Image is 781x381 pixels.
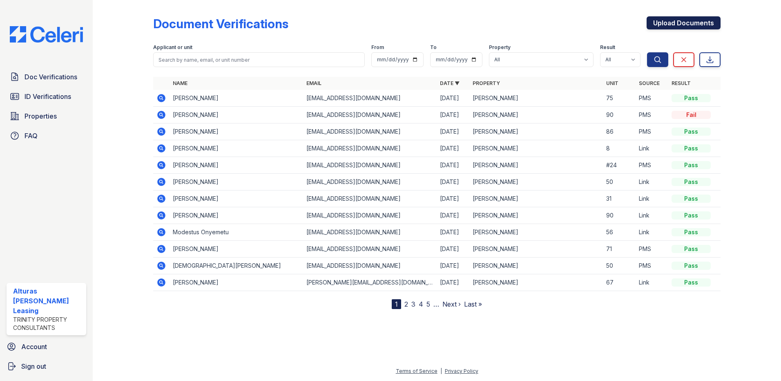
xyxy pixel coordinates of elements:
[672,111,711,119] div: Fail
[603,207,636,224] td: 90
[672,144,711,152] div: Pass
[672,211,711,220] div: Pass
[303,258,437,274] td: [EMAIL_ADDRESS][DOMAIN_NAME]
[170,224,303,241] td: Modestus Onyemetu
[636,224,668,241] td: Link
[303,123,437,140] td: [EMAIL_ADDRESS][DOMAIN_NAME]
[153,16,288,31] div: Document Verifications
[153,52,365,67] input: Search by name, email, or unit number
[469,107,603,123] td: [PERSON_NAME]
[603,258,636,274] td: 50
[392,299,401,309] div: 1
[303,107,437,123] td: [EMAIL_ADDRESS][DOMAIN_NAME]
[396,368,437,374] a: Terms of Service
[672,262,711,270] div: Pass
[437,174,469,190] td: [DATE]
[303,207,437,224] td: [EMAIL_ADDRESS][DOMAIN_NAME]
[433,299,439,309] span: …
[170,274,303,291] td: [PERSON_NAME]
[173,80,187,86] a: Name
[437,90,469,107] td: [DATE]
[440,80,460,86] a: Date ▼
[170,140,303,157] td: [PERSON_NAME]
[672,178,711,186] div: Pass
[606,80,618,86] a: Unit
[306,80,321,86] a: Email
[437,258,469,274] td: [DATE]
[170,107,303,123] td: [PERSON_NAME]
[469,258,603,274] td: [PERSON_NAME]
[603,190,636,207] td: 31
[13,316,83,332] div: Trinity Property Consultants
[603,90,636,107] td: 75
[7,69,86,85] a: Doc Verifications
[170,190,303,207] td: [PERSON_NAME]
[636,90,668,107] td: PMS
[603,274,636,291] td: 67
[469,190,603,207] td: [PERSON_NAME]
[437,274,469,291] td: [DATE]
[303,274,437,291] td: [PERSON_NAME][EMAIL_ADDRESS][DOMAIN_NAME]
[603,123,636,140] td: 86
[600,44,615,51] label: Result
[21,342,47,352] span: Account
[636,207,668,224] td: Link
[371,44,384,51] label: From
[636,258,668,274] td: PMS
[636,241,668,258] td: PMS
[440,368,442,374] div: |
[672,195,711,203] div: Pass
[636,174,668,190] td: Link
[21,361,46,371] span: Sign out
[303,157,437,174] td: [EMAIL_ADDRESS][DOMAIN_NAME]
[404,300,408,308] a: 2
[303,190,437,207] td: [EMAIL_ADDRESS][DOMAIN_NAME]
[7,88,86,105] a: ID Verifications
[437,157,469,174] td: [DATE]
[411,300,415,308] a: 3
[469,241,603,258] td: [PERSON_NAME]
[303,140,437,157] td: [EMAIL_ADDRESS][DOMAIN_NAME]
[672,278,711,287] div: Pass
[636,107,668,123] td: PMS
[469,90,603,107] td: [PERSON_NAME]
[603,224,636,241] td: 56
[672,128,711,136] div: Pass
[603,140,636,157] td: 8
[636,190,668,207] td: Link
[636,157,668,174] td: PMS
[437,107,469,123] td: [DATE]
[303,90,437,107] td: [EMAIL_ADDRESS][DOMAIN_NAME]
[7,128,86,144] a: FAQ
[437,190,469,207] td: [DATE]
[170,207,303,224] td: [PERSON_NAME]
[170,90,303,107] td: [PERSON_NAME]
[7,108,86,124] a: Properties
[170,241,303,258] td: [PERSON_NAME]
[672,245,711,253] div: Pass
[25,72,77,82] span: Doc Verifications
[445,368,478,374] a: Privacy Policy
[170,157,303,174] td: [PERSON_NAME]
[170,174,303,190] td: [PERSON_NAME]
[603,107,636,123] td: 90
[303,241,437,258] td: [EMAIL_ADDRESS][DOMAIN_NAME]
[672,228,711,236] div: Pass
[672,80,691,86] a: Result
[672,161,711,169] div: Pass
[469,140,603,157] td: [PERSON_NAME]
[3,338,89,355] a: Account
[170,123,303,140] td: [PERSON_NAME]
[469,207,603,224] td: [PERSON_NAME]
[603,174,636,190] td: 50
[437,241,469,258] td: [DATE]
[437,140,469,157] td: [DATE]
[437,123,469,140] td: [DATE]
[303,224,437,241] td: [EMAIL_ADDRESS][DOMAIN_NAME]
[430,44,437,51] label: To
[3,358,89,374] button: Sign out
[303,174,437,190] td: [EMAIL_ADDRESS][DOMAIN_NAME]
[473,80,500,86] a: Property
[647,16,721,29] a: Upload Documents
[426,300,430,308] a: 5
